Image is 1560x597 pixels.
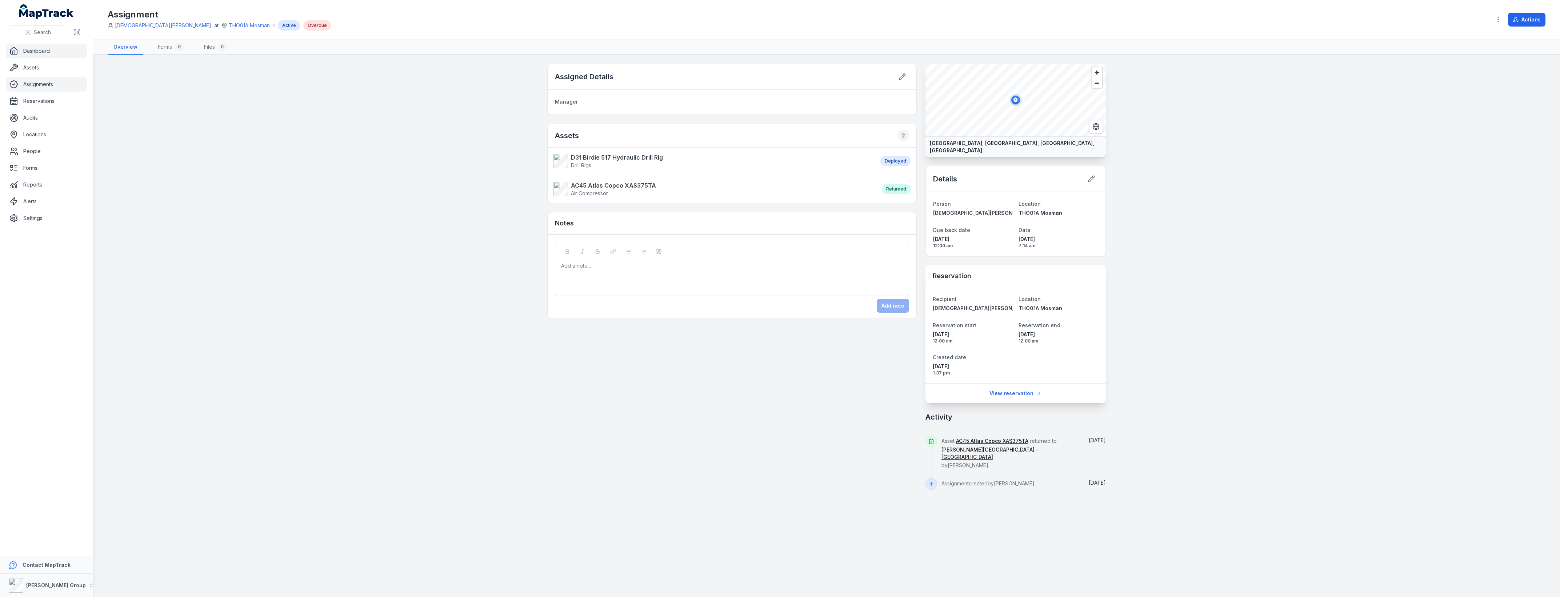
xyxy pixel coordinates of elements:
[897,130,909,141] div: 2
[6,77,87,92] a: Assignments
[1019,331,1099,338] span: [DATE]
[1092,67,1102,78] button: Zoom in
[956,437,1028,445] a: AC45 Atlas Copco XAS375TA
[198,40,232,55] a: Files0
[571,162,591,168] span: Drill Rigs
[19,4,74,19] a: MapTrack
[933,331,1013,344] time: 11/08/2025, 12:00:00 am
[214,22,219,29] span: at
[1019,209,1098,217] a: THO01A Mosman
[218,43,227,51] div: 0
[108,40,143,55] a: Overview
[555,72,613,82] h2: Assigned Details
[553,153,873,169] a: D31 Birdie 517 Hydraulic Drill RigDrill Rigs
[933,363,1013,370] span: [DATE]
[933,271,971,281] h3: Reservation
[933,236,1013,243] span: [DATE]
[152,40,189,55] a: Forms0
[933,243,1013,249] span: 12:00 am
[880,156,911,166] div: Deployed
[229,22,270,29] a: THO01A Mosman
[1019,296,1041,302] span: Location
[933,174,957,184] h2: Details
[933,201,951,207] span: Person
[1019,201,1041,207] span: Location
[571,153,663,162] strong: D31 Birdie 517 Hydraulic Drill Rig
[1019,227,1031,233] span: Date
[1019,322,1060,328] span: Reservation end
[6,60,87,75] a: Assets
[925,412,952,422] h2: Activity
[925,64,1106,136] canvas: Map
[278,20,300,31] div: Active
[1019,331,1099,344] time: 14/08/2025, 12:00:00 am
[985,386,1047,400] a: View reservation
[1019,236,1098,249] time: 12/08/2025, 7:14:52 am
[1089,120,1103,133] button: Switch to Satellite View
[555,218,574,228] h3: Notes
[555,130,909,141] h2: Assets
[115,22,211,29] a: [DEMOGRAPHIC_DATA][PERSON_NAME]
[1019,305,1099,312] a: THO01A Mosman
[571,190,608,196] span: Air Compressor
[933,305,1013,312] a: [DEMOGRAPHIC_DATA][PERSON_NAME]
[34,29,51,36] span: Search
[933,322,976,328] span: Reservation start
[1089,437,1106,443] span: [DATE]
[303,20,331,31] div: Overdue
[933,296,957,302] span: Recipient
[933,363,1013,376] time: 06/08/2025, 1:37:11 pm
[933,236,1013,249] time: 14/08/2025, 12:00:00 am
[1019,338,1099,344] span: 12:00 am
[6,177,87,192] a: Reports
[941,446,1078,461] a: [PERSON_NAME][GEOGRAPHIC_DATA] - [GEOGRAPHIC_DATA]
[553,181,875,197] a: AC45 Atlas Copco XAS375TAAir Compressor
[1092,78,1102,88] button: Zoom out
[1019,236,1098,243] span: [DATE]
[933,370,1013,376] span: 1:37 pm
[108,9,331,20] h1: Assignment
[6,194,87,209] a: Alerts
[1508,13,1545,27] button: Actions
[1019,210,1062,216] span: THO01A Mosman
[9,25,67,39] button: Search
[23,562,71,568] strong: Contact MapTrack
[933,331,1013,338] span: [DATE]
[6,111,87,125] a: Audits
[1019,305,1062,311] span: THO01A Mosman
[941,438,1078,468] span: Asset returned to by [PERSON_NAME]
[941,480,1035,486] span: Assignment created by [PERSON_NAME]
[933,338,1013,344] span: 12:00 am
[1089,480,1106,486] time: 12/08/2025, 7:14:52 am
[882,184,911,194] div: Returned
[571,181,656,190] strong: AC45 Atlas Copco XAS375TA
[933,209,1013,217] a: [DEMOGRAPHIC_DATA][PERSON_NAME]
[933,354,966,360] span: Created date
[933,227,970,233] span: Due back date
[6,94,87,108] a: Reservations
[6,211,87,225] a: Settings
[1019,243,1098,249] span: 7:14 am
[26,582,86,588] strong: [PERSON_NAME] Group
[6,144,87,159] a: People
[6,44,87,58] a: Dashboard
[1089,437,1106,443] time: 18/08/2025, 2:41:19 pm
[6,127,87,142] a: Locations
[1089,480,1106,486] span: [DATE]
[930,140,1101,154] strong: [GEOGRAPHIC_DATA], [GEOGRAPHIC_DATA], [GEOGRAPHIC_DATA], [GEOGRAPHIC_DATA]
[6,161,87,175] a: Forms
[555,99,578,105] span: Manager
[175,43,184,51] div: 0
